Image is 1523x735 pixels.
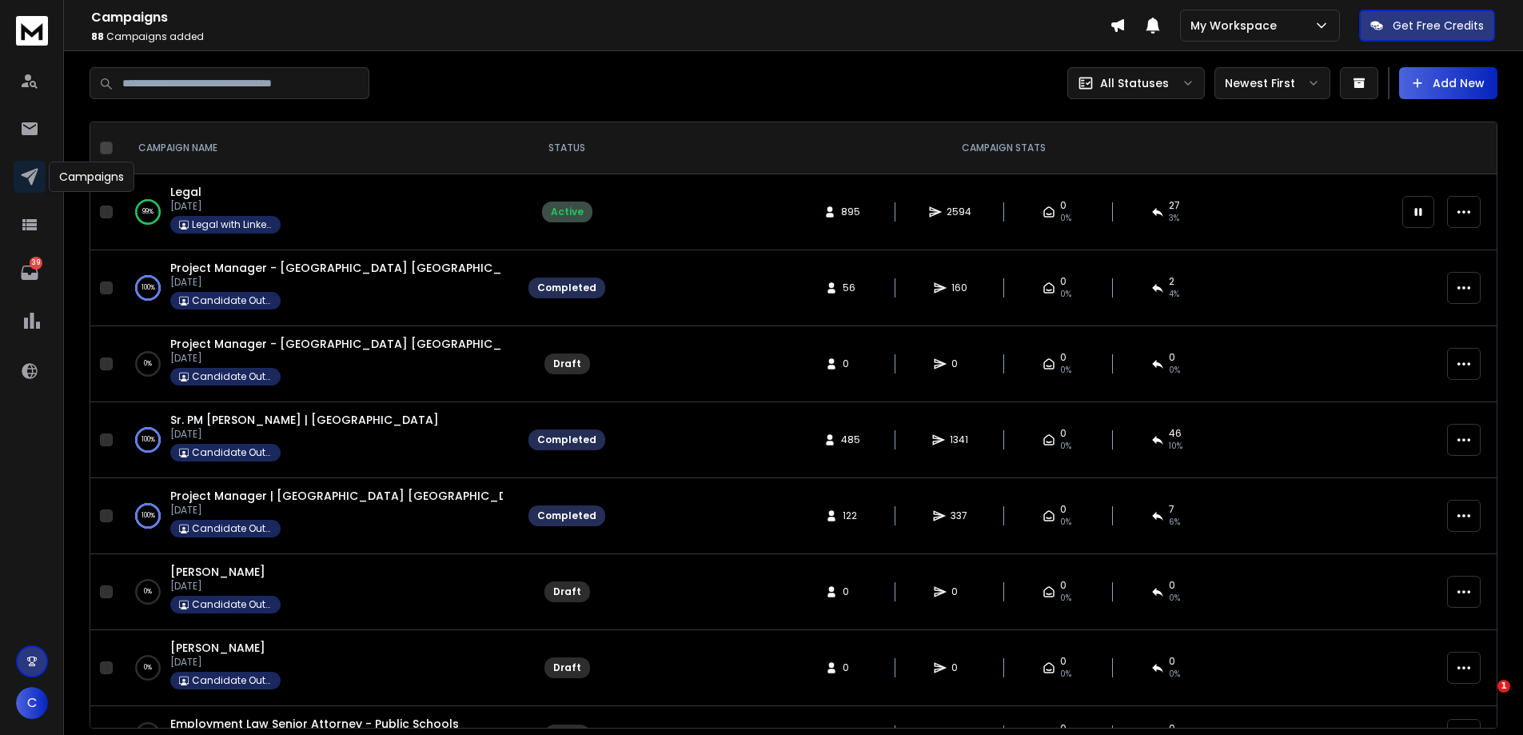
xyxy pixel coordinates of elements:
span: 0% [1169,668,1180,681]
span: 0% [1060,440,1071,453]
p: Candidate Outreach [192,370,272,383]
iframe: Intercom live chat [1465,680,1503,718]
td: 100%Sr. PM [PERSON_NAME] | [GEOGRAPHIC_DATA][DATE]Candidate Outreach [119,402,519,478]
td: 0%Project Manager - [GEOGRAPHIC_DATA] [GEOGRAPHIC_DATA] - KwanWo[DATE]Candidate Outreach [119,326,519,402]
span: 0 [1060,199,1066,212]
p: Candidate Outreach [192,294,272,307]
span: 0 [843,661,859,674]
span: 56 [843,282,859,294]
span: 0 [843,585,859,598]
p: [DATE] [170,656,281,669]
a: Project Manager - [GEOGRAPHIC_DATA] [GEOGRAPHIC_DATA] - KwanWo (Updated) [170,260,669,276]
span: 0 [1060,579,1066,592]
span: 0 [1169,655,1175,668]
p: Candidate Outreach [192,446,272,459]
a: Sr. PM [PERSON_NAME] | [GEOGRAPHIC_DATA] [170,412,439,428]
span: 160 [951,282,967,294]
td: 0%[PERSON_NAME][DATE]Candidate Outreach [119,554,519,630]
th: CAMPAIGN NAME [119,122,519,174]
span: 337 [951,509,967,522]
a: Employment Law Senior Attorney - Public Schools [170,716,459,732]
p: Candidate Outreach [192,598,272,611]
p: [DATE] [170,200,281,213]
p: 0 % [144,356,152,372]
td: 0%[PERSON_NAME][DATE]Candidate Outreach [119,630,519,706]
button: C [16,687,48,719]
p: 100 % [142,508,155,524]
span: 0 [1169,579,1175,592]
button: Newest First [1214,67,1330,99]
p: [DATE] [170,504,503,517]
span: 0 [1169,722,1175,735]
p: [DATE] [170,428,439,441]
p: My Workspace [1190,18,1283,34]
a: Legal [170,184,201,200]
a: [PERSON_NAME] [170,564,265,580]
span: 2 [1169,275,1174,288]
p: 0 % [144,660,152,676]
span: 0 [1060,351,1066,364]
a: Project Manager - [GEOGRAPHIC_DATA] [GEOGRAPHIC_DATA] - KwanWo [170,336,603,352]
p: All Statuses [1100,75,1169,91]
button: Add New [1399,67,1497,99]
span: 6 % [1169,516,1180,529]
span: 7 [1169,503,1174,516]
p: [DATE] [170,352,503,365]
td: 100%Project Manager | [GEOGRAPHIC_DATA] [GEOGRAPHIC_DATA] | Fabco[DATE]Candidate Outreach [119,478,519,554]
span: 0% [1060,592,1071,605]
p: Candidate Outreach [192,522,272,535]
a: [PERSON_NAME] [170,640,265,656]
div: Draft [553,358,581,370]
p: Get Free Credits [1393,18,1484,34]
a: Project Manager | [GEOGRAPHIC_DATA] [GEOGRAPHIC_DATA] | Fabco [170,488,582,504]
span: 0 [1060,655,1066,668]
span: 0 [843,358,859,370]
span: 3 % [1169,212,1179,225]
span: 485 [841,433,860,446]
div: Active [551,206,584,218]
span: 0 [951,661,967,674]
span: 2594 [947,206,971,218]
td: 99%Legal[DATE]Legal with LinkedLeeds [119,174,519,250]
button: Get Free Credits [1359,10,1495,42]
div: Completed [537,509,596,522]
div: Completed [537,433,596,446]
span: 0% [1169,592,1180,605]
span: 0 [951,585,967,598]
p: [DATE] [170,276,503,289]
span: 0 [1060,503,1066,516]
span: 122 [843,509,859,522]
p: 0 % [144,584,152,600]
span: 27 [1169,199,1180,212]
span: 4 % [1169,288,1179,301]
th: CAMPAIGN STATS [615,122,1393,174]
p: 100 % [142,432,155,448]
span: 0 [951,358,967,370]
p: [DATE] [170,580,281,593]
span: 88 [91,30,104,43]
h1: Campaigns [91,8,1110,27]
span: 0 [1060,275,1066,288]
span: 10 % [1169,440,1182,453]
span: 0 [1060,427,1066,440]
p: Candidate Outreach [192,674,272,687]
span: 0% [1060,212,1071,225]
p: 39 [30,257,42,270]
p: Campaigns added [91,30,1110,43]
a: 39 [14,257,46,289]
div: Draft [553,585,581,598]
span: 0% [1060,668,1071,681]
span: 1341 [950,433,968,446]
span: 0% [1060,516,1071,529]
p: 100 % [142,280,155,296]
p: 99 % [142,204,153,220]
